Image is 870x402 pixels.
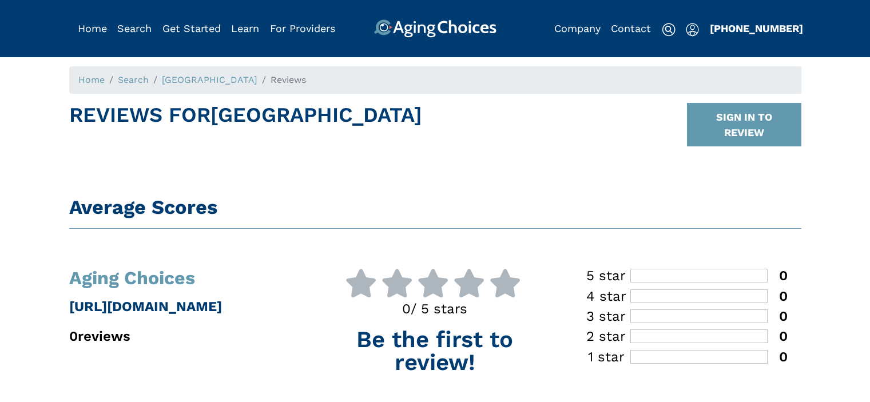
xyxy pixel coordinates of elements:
div: 5 star [582,269,630,282]
p: 0 reviews [69,326,302,347]
div: 1 star [582,350,630,364]
div: 0 [768,309,788,323]
img: AgingChoices [374,19,496,38]
nav: breadcrumb [69,66,801,94]
div: 0 [768,269,788,282]
h1: Aging Choices [69,269,302,287]
div: 4 star [582,289,630,303]
img: search-icon.svg [662,23,676,37]
div: 0 [768,289,788,303]
a: [PHONE_NUMBER] [710,22,803,34]
a: Learn [231,22,259,34]
a: Home [78,74,105,85]
p: Be the first to review! [319,328,551,374]
div: 0 [768,350,788,364]
div: 0 [768,329,788,343]
button: SIGN IN TO REVIEW [687,103,801,146]
div: 2 star [582,329,630,343]
a: For Providers [270,22,335,34]
a: Home [78,22,107,34]
div: Popover trigger [117,19,152,38]
a: Contact [611,22,651,34]
a: Company [554,22,601,34]
a: Get Started [162,22,221,34]
div: 3 star [582,309,630,323]
p: 0 / 5 stars [319,298,551,319]
a: [GEOGRAPHIC_DATA] [162,74,257,85]
p: [URL][DOMAIN_NAME] [69,296,302,317]
a: Search [117,22,152,34]
h1: Average Scores [69,196,801,219]
div: Popover trigger [686,19,699,38]
span: Reviews [271,74,306,85]
a: Search [118,74,149,85]
img: user-icon.svg [686,23,699,37]
h1: Reviews For [GEOGRAPHIC_DATA] [69,103,422,146]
